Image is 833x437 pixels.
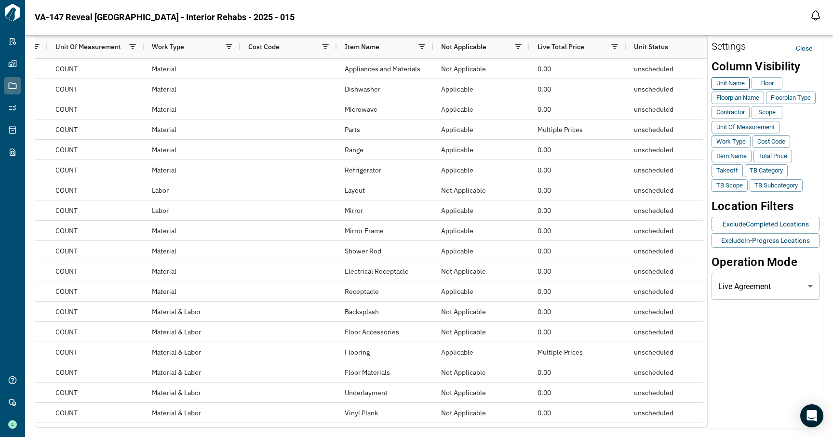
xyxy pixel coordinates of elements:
div: Open Intercom Messenger [800,404,823,427]
div: Material [144,140,241,159]
div: unscheduled [626,160,723,180]
span: Work Type [152,42,184,51]
div: Applicable [433,160,530,180]
div: Material [144,221,241,240]
div: COUNT [48,160,144,180]
div: 0.00 [530,383,626,402]
div: Multiple Prices [530,119,626,139]
div: Electrical Receptacle [337,261,433,281]
div: Not Applicable [433,362,530,382]
h6: Settings [712,39,746,54]
div: Underlayment [337,383,433,402]
div: Material & Labor [144,403,241,423]
div: COUNT [48,99,144,119]
div: Appliances and Materials [337,59,433,79]
h6: Column Visibility [712,58,820,75]
div: unscheduled [626,403,723,423]
div: Applicable [433,140,530,159]
button: Open notification feed [808,8,823,23]
div: COUNT [48,403,144,423]
div: unscheduled [626,322,723,342]
div: Material & Labor [144,302,241,321]
span: Live Total Price [537,42,584,51]
div: COUNT [48,140,144,159]
div: Mirror [337,200,433,220]
button: TB Category [745,164,788,177]
div: Microwave [337,99,433,119]
div: 0.00 [530,281,626,301]
div: Labor [144,180,241,200]
div: unscheduled [626,180,723,200]
button: Item name [712,150,752,162]
div: COUNT [48,59,144,79]
div: Applicable [433,119,530,139]
span: Unit Status [634,42,668,51]
div: 0.00 [530,59,626,79]
button: Contractor [712,106,750,119]
div: 0.00 [530,140,626,159]
div: Applicable [433,221,530,240]
div: Not Applicable [433,261,530,281]
button: ExcludeIn-Progress Locations [712,233,820,248]
button: Close [789,39,820,58]
div: unscheduled [626,200,723,220]
div: unscheduled [626,302,723,321]
button: Total Price [753,150,792,162]
button: ExcludeCompleted Locations [712,217,820,231]
div: unscheduled [626,383,723,402]
div: COUNT [48,362,144,382]
div: unscheduled [626,221,723,240]
div: Layout [337,180,433,200]
div: COUNT [48,302,144,321]
div: Material [144,59,241,79]
div: Dishwasher [337,79,433,99]
button: Unit name [712,77,750,90]
div: Material [144,241,241,261]
div: unscheduled [626,79,723,99]
div: Mirror Frame [337,221,433,240]
div: Material [144,281,241,301]
div: COUNT [48,200,144,220]
div: 0.00 [530,261,626,281]
div: Material [144,99,241,119]
div: COUNT [48,221,144,240]
div: Applicable [433,342,530,362]
div: unscheduled [626,119,723,139]
div: 0.00 [530,221,626,240]
div: Applicable [433,79,530,99]
div: COUNT [48,180,144,200]
span: Unit Of Measurement [55,42,121,51]
h6: Operation Mode [712,253,820,271]
div: Material & Labor [144,383,241,402]
div: Live Agreement [712,273,820,300]
div: 0.00 [530,200,626,220]
button: Cost code [752,135,790,148]
button: Unit of measurement [712,121,779,133]
div: 0.00 [530,322,626,342]
div: Floor Materials [337,362,433,382]
div: 0.00 [530,180,626,200]
div: Not Applicable [433,302,530,321]
button: Work type [712,135,751,148]
div: Parts [337,119,433,139]
div: 0.00 [530,79,626,99]
div: Not Applicable [433,180,530,200]
div: Shower Rod [337,241,433,261]
div: Multiple Prices [530,342,626,362]
span: Not Applicable [441,42,486,51]
div: Material [144,160,241,180]
button: TB Subcategory [750,179,803,192]
div: Material [144,79,241,99]
div: unscheduled [626,281,723,301]
div: Material & Labor [144,362,241,382]
div: Not Applicable [433,322,530,342]
div: Labor [144,200,241,220]
div: Range [337,140,433,159]
div: COUNT [48,119,144,139]
button: Floorplan type [766,92,816,104]
div: COUNT [48,241,144,261]
div: Refrigerator [337,160,433,180]
div: Floor Accessories [337,322,433,342]
div: unscheduled [626,342,723,362]
button: Takeoff [712,164,743,177]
